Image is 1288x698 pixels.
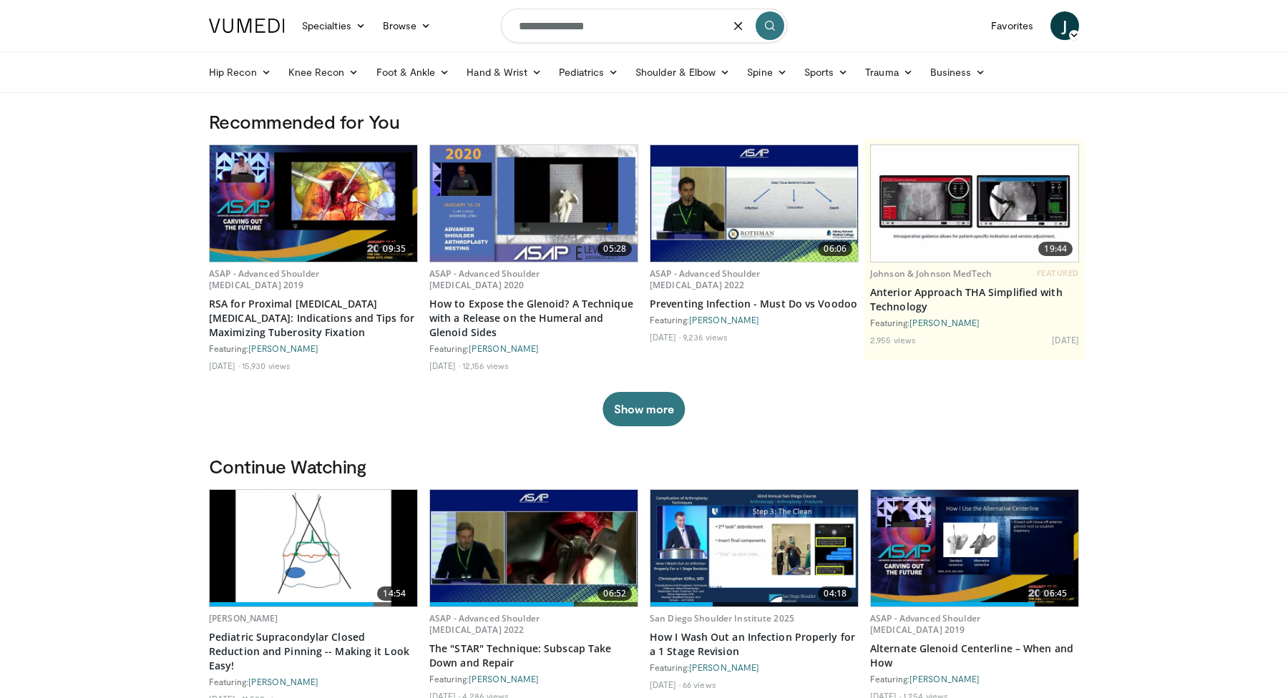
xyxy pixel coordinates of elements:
span: FEATURED [1037,268,1079,278]
a: 05:28 [430,145,638,262]
span: 09:35 [377,242,411,256]
li: [DATE] [429,360,460,371]
img: 77e71d76-32d9-4fd0-a7d7-53acfe95e440.620x360_q85_upscale.jpg [210,490,417,606]
a: [PERSON_NAME] [248,343,318,353]
div: Featuring: [429,673,638,684]
h3: Continue Watching [209,455,1079,478]
div: Featuring: [209,343,418,354]
a: 06:06 [650,145,858,262]
a: Sports [796,58,857,87]
a: [PERSON_NAME] [909,674,980,684]
span: 04:18 [818,586,852,601]
a: ASAP - Advanced Shoulder [MEDICAL_DATA] 2022 [429,612,540,636]
a: San Diego Shoulder Institute 2025 [650,612,794,624]
a: [PERSON_NAME] [469,343,539,353]
li: [DATE] [209,360,240,371]
img: 53f6b3b0-db1e-40d0-a70b-6c1023c58e52.620x360_q85_upscale.jpg [210,145,417,262]
a: 06:52 [430,490,638,606]
a: [PERSON_NAME] [909,318,980,328]
a: How to Expose the Glenoid? A Technique with a Release on the Humeral and Glenoid Sides [429,297,638,340]
a: Anterior Approach THA Simplified with Technology [870,285,1079,314]
img: aae374fe-e30c-4d93-85d1-1c39c8cb175f.620x360_q85_upscale.jpg [650,145,858,262]
input: Search topics, interventions [501,9,787,43]
img: 56a87972-5145-49b8-a6bd-8880e961a6a7.620x360_q85_upscale.jpg [430,145,638,262]
a: Spine [738,58,795,87]
a: Trauma [857,58,922,87]
h3: Recommended for You [209,110,1079,133]
li: [DATE] [650,331,680,343]
button: Show more [602,392,685,426]
a: [PERSON_NAME] [469,674,539,684]
div: Featuring: [429,343,638,354]
li: [DATE] [650,679,680,690]
a: Favorites [982,11,1042,40]
a: ASAP - Advanced Shoulder [MEDICAL_DATA] 2019 [870,612,980,636]
a: J [1050,11,1079,40]
div: Featuring: [209,676,418,687]
a: Specialties [293,11,374,40]
a: [PERSON_NAME] [248,677,318,687]
a: Shoulder & Elbow [627,58,738,87]
span: 06:45 [1038,586,1073,601]
a: 04:18 [650,490,858,606]
a: [PERSON_NAME] [689,662,759,672]
a: ASAP - Advanced Shoulder [MEDICAL_DATA] 2022 [650,267,760,291]
img: aeafc018-42d4-400a-9cb1-bb6b55a30595.620x360_q85_upscale.jpg [650,490,858,606]
span: 06:52 [597,586,632,601]
img: 06bb1c17-1231-4454-8f12-6191b0b3b81a.620x360_q85_upscale.jpg [871,145,1078,262]
li: 9,236 views [683,331,728,343]
a: 06:45 [871,490,1078,606]
a: ASAP - Advanced Shoulder [MEDICAL_DATA] 2020 [429,267,540,291]
a: 09:35 [210,145,417,262]
img: VuMedi Logo [209,19,285,33]
div: Featuring: [870,673,1079,684]
span: 05:28 [597,242,632,256]
span: 14:54 [377,586,411,601]
img: 949ea8ff-06f3-45e1-a696-8105809633e4.620x360_q85_upscale.jpg [871,490,1078,606]
li: 12,156 views [462,360,509,371]
div: Featuring: [870,317,1079,328]
a: ASAP - Advanced Shoulder [MEDICAL_DATA] 2019 [209,267,319,291]
a: Pediatric Supracondylar Closed Reduction and Pinning -- Making it Look Easy! [209,630,418,673]
img: 0e230224-c4f6-40e4-ad7e-0c17de49e664.620x360_q85_upscale.jpg [430,490,638,606]
a: Browse [374,11,440,40]
a: 14:54 [210,490,417,606]
a: Johnson & Johnson MedTech [870,267,992,280]
li: 66 views [683,679,716,690]
li: [DATE] [1052,334,1079,345]
div: Featuring: [650,662,859,673]
span: 06:06 [818,242,852,256]
span: 19:44 [1038,242,1073,256]
a: Preventing Infection - Must Do vs Voodoo [650,297,859,311]
a: [PERSON_NAME] [689,315,759,325]
a: The "STAR" Technique: Subscap Take Down and Repair [429,642,638,670]
a: Business [922,58,995,87]
a: Pediatrics [550,58,627,87]
a: Knee Recon [280,58,368,87]
a: [PERSON_NAME] [209,612,278,624]
li: 15,930 views [242,360,291,371]
a: RSA for Proximal [MEDICAL_DATA] [MEDICAL_DATA]: Indications and Tips for Maximizing Tuberosity Fi... [209,297,418,340]
a: Hip Recon [200,58,280,87]
li: 2,955 views [870,334,916,345]
a: How I Wash Out an Infection Properly for a 1 Stage Revision [650,630,859,659]
a: Foot & Ankle [368,58,459,87]
div: Featuring: [650,314,859,325]
a: 19:44 [871,145,1078,262]
a: Hand & Wrist [458,58,550,87]
a: Alternate Glenoid Centerline – When and How [870,642,1079,670]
